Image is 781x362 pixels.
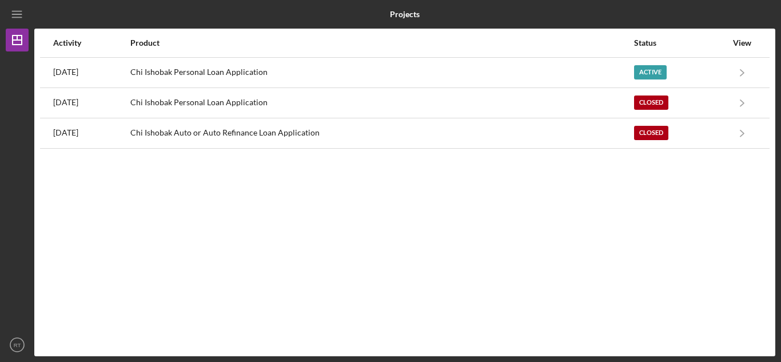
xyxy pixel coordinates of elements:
[130,89,633,117] div: Chi Ishobak Personal Loan Application
[390,10,420,19] b: Projects
[53,98,78,107] time: 2025-06-30 16:54
[634,96,668,110] div: Closed
[6,333,29,356] button: RT
[634,126,668,140] div: Closed
[14,342,21,348] text: RT
[53,67,78,77] time: 2025-10-01 18:52
[53,128,78,137] time: 2024-08-14 19:57
[130,38,633,47] div: Product
[634,38,727,47] div: Status
[53,38,129,47] div: Activity
[130,119,633,148] div: Chi Ishobak Auto or Auto Refinance Loan Application
[728,38,756,47] div: View
[130,58,633,87] div: Chi Ishobak Personal Loan Application
[634,65,667,79] div: Active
